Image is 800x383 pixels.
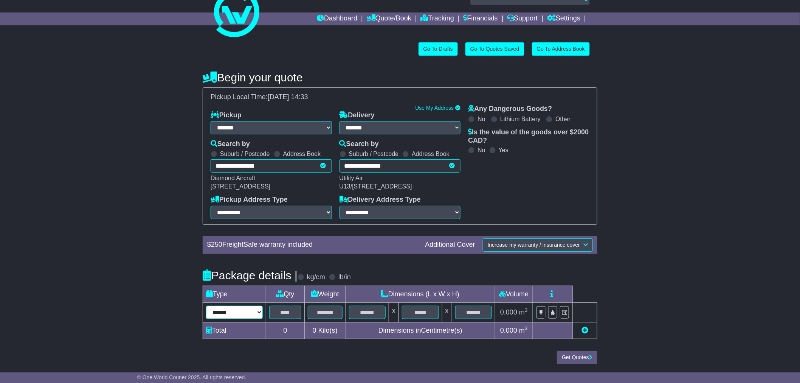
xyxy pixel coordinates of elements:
[500,308,517,316] span: 0.000
[500,115,541,123] label: Lithium Battery
[581,327,588,334] a: Add new item
[507,12,538,25] a: Support
[349,150,399,157] label: Suburb / Postcode
[304,286,346,302] td: Weight
[203,241,422,249] div: $ FreightSafe warranty included
[211,196,288,204] label: Pickup Address Type
[207,93,593,101] div: Pickup Local Time:
[442,302,452,322] td: x
[313,327,316,334] span: 0
[483,238,593,252] button: Increase my warranty / insurance cover
[340,140,379,148] label: Search by
[421,12,454,25] a: Tracking
[266,286,305,302] td: Qty
[525,307,528,313] sup: 3
[415,105,454,111] a: Use My Address
[137,374,247,380] span: © One World Courier 2025. All rights reserved.
[346,322,495,339] td: Dimensions in Centimetre(s)
[574,128,589,136] span: 2000
[557,351,597,364] button: Get Quotes
[340,175,363,181] span: Utility Air
[340,196,421,204] label: Delivery Address Type
[220,150,270,157] label: Suburb / Postcode
[203,269,298,282] h4: Package details |
[468,128,589,145] label: Is the value of the goods over $ ?
[519,308,528,316] span: m
[555,115,571,123] label: Other
[499,146,509,154] label: Yes
[211,111,242,120] label: Pickup
[211,183,270,190] span: [STREET_ADDRESS]
[468,105,552,113] label: Any Dangerous Goods?
[338,273,351,282] label: lb/in
[304,322,346,339] td: Kilo(s)
[464,12,498,25] a: Financials
[367,12,411,25] a: Quote/Book
[346,286,495,302] td: Dimensions (L x W x H)
[547,12,580,25] a: Settings
[340,183,412,190] span: U13/[STREET_ADDRESS]
[495,286,533,302] td: Volume
[389,302,399,322] td: x
[203,71,597,84] h4: Begin your quote
[317,12,357,25] a: Dashboard
[500,327,517,334] span: 0.000
[268,93,308,101] span: [DATE] 14:33
[488,242,580,248] span: Increase my warranty / insurance cover
[211,241,222,248] span: 250
[519,327,528,334] span: m
[211,140,250,148] label: Search by
[465,42,524,56] a: Go To Quotes Saved
[412,150,450,157] label: Address Book
[478,115,485,123] label: No
[340,111,375,120] label: Delivery
[532,42,590,56] a: Go To Address Book
[422,241,479,249] div: Additional Cover
[307,273,325,282] label: kg/cm
[266,322,305,339] td: 0
[525,325,528,331] sup: 3
[283,150,321,157] label: Address Book
[203,322,266,339] td: Total
[419,42,458,56] a: Go To Drafts
[468,137,483,144] span: CAD
[211,175,255,181] span: Diamond Aircraft
[203,286,266,302] td: Type
[478,146,485,154] label: No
